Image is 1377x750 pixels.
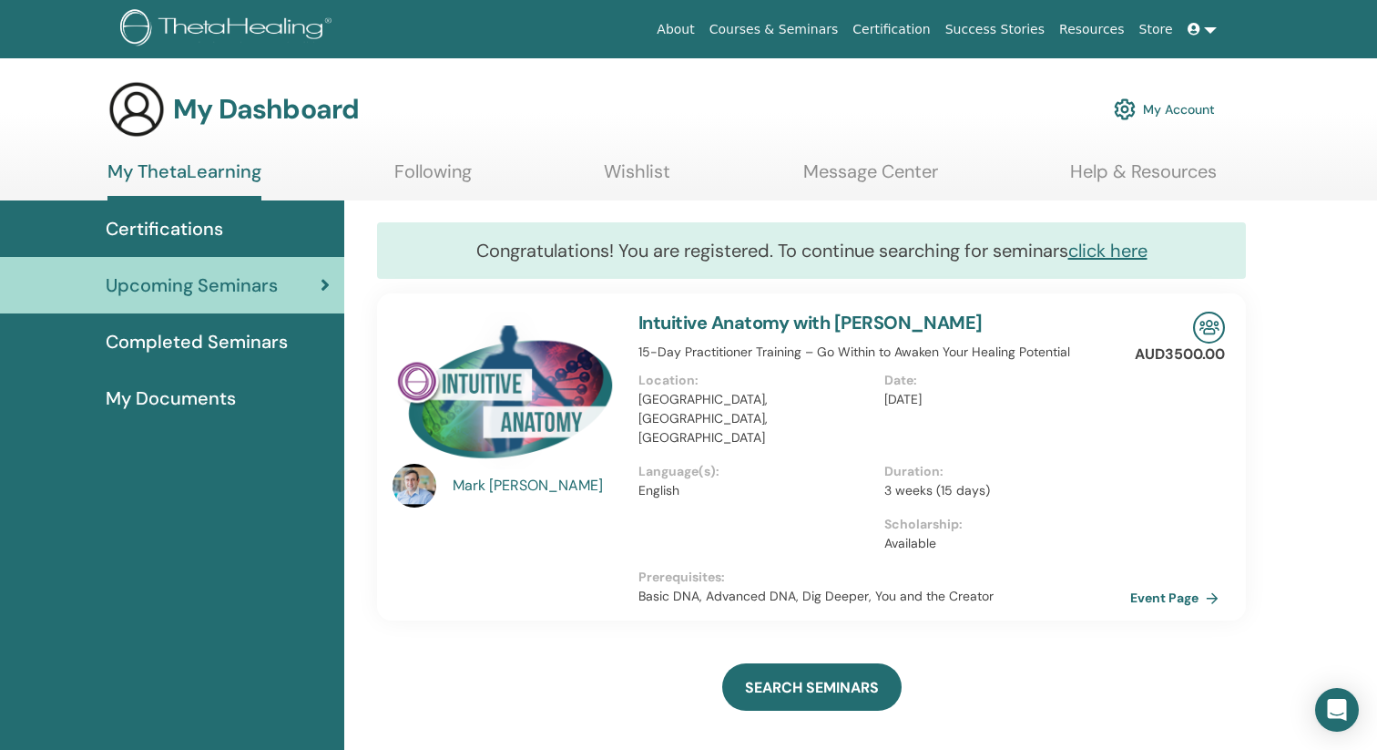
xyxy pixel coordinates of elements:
a: My ThetaLearning [107,160,261,200]
p: Scholarship : [884,515,1119,534]
div: Open Intercom Messenger [1315,688,1359,732]
img: cog.svg [1114,94,1136,125]
img: generic-user-icon.jpg [107,80,166,139]
img: logo.png [120,9,338,50]
a: Courses & Seminars [702,13,846,46]
a: Certification [845,13,937,46]
a: Event Page [1130,584,1226,611]
a: Mark [PERSON_NAME] [453,475,621,497]
a: Store [1132,13,1180,46]
p: [GEOGRAPHIC_DATA], [GEOGRAPHIC_DATA], [GEOGRAPHIC_DATA] [638,390,873,447]
p: Language(s) : [638,462,873,481]
p: 3 weeks (15 days) [884,481,1119,500]
span: Upcoming Seminars [106,272,278,299]
span: SEARCH SEMINARS [745,678,879,697]
a: click here [1068,239,1147,262]
span: My Documents [106,385,236,412]
a: Following [394,160,472,196]
a: Resources [1052,13,1132,46]
p: Basic DNA, Advanced DNA, Dig Deeper, You and the Creator [638,587,1130,606]
div: Congratulations! You are registered. To continue searching for seminars [377,222,1246,279]
a: Message Center [803,160,938,196]
p: Available [884,534,1119,553]
a: Wishlist [604,160,670,196]
p: AUD3500.00 [1135,344,1225,365]
a: Help & Resources [1070,160,1217,196]
p: Prerequisites : [638,568,1130,587]
p: Location : [638,371,873,390]
a: Success Stories [938,13,1052,46]
a: About [649,13,701,46]
p: English [638,481,873,500]
img: Intuitive Anatomy [393,312,617,469]
img: In-Person Seminar [1193,312,1225,344]
p: Duration : [884,462,1119,481]
p: [DATE] [884,390,1119,409]
a: My Account [1114,89,1215,129]
a: Intuitive Anatomy with [PERSON_NAME] [638,311,983,334]
p: 15-Day Practitioner Training – Go Within to Awaken Your Healing Potential [638,343,1130,362]
img: default.jpg [393,464,436,508]
h3: My Dashboard [173,93,359,126]
a: SEARCH SEMINARS [722,663,902,711]
span: Completed Seminars [106,328,288,355]
span: Certifications [106,215,223,242]
p: Date : [884,371,1119,390]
